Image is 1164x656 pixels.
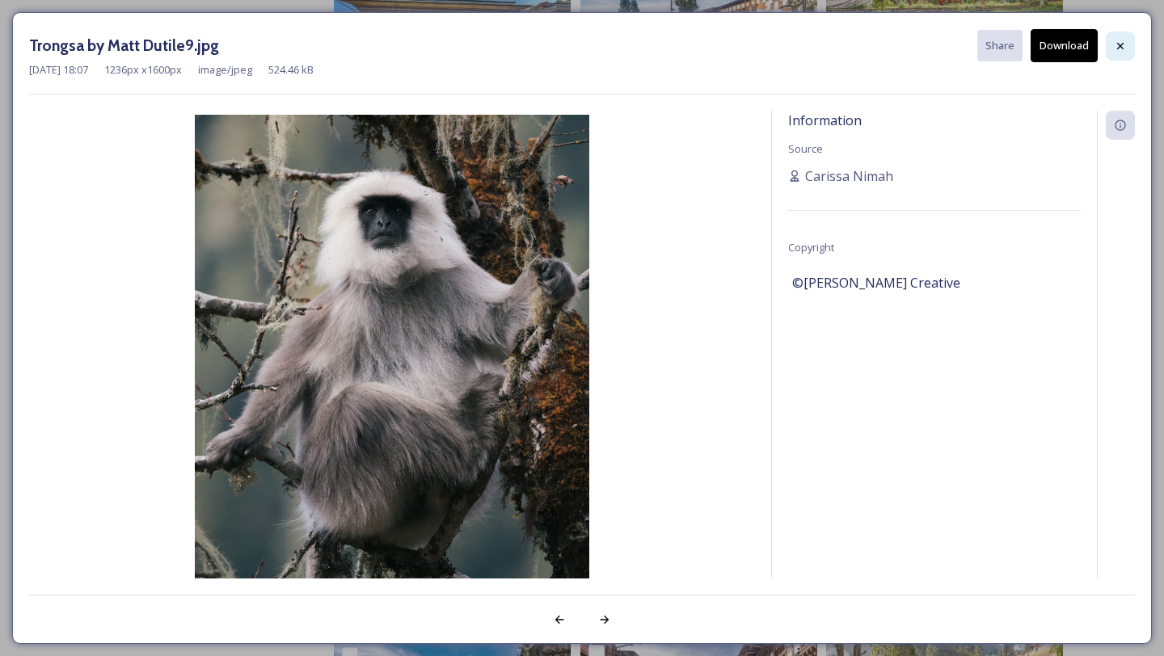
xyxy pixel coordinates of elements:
h3: Trongsa by Matt Dutile9.jpg [29,34,219,57]
span: image/jpeg [198,62,252,78]
span: Carissa Nimah [805,166,893,186]
button: Download [1031,29,1098,62]
span: 1236 px x 1600 px [104,62,182,78]
button: Share [977,30,1023,61]
span: Copyright [788,240,834,254]
img: Trongsa%20by%20Matt%20Dutile9.jpg [29,115,755,625]
span: Information [788,111,862,129]
span: Source [788,141,823,156]
span: [DATE] 18:07 [29,62,88,78]
span: ©[PERSON_NAME] Creative [792,273,960,292]
span: 524.46 kB [268,62,314,78]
